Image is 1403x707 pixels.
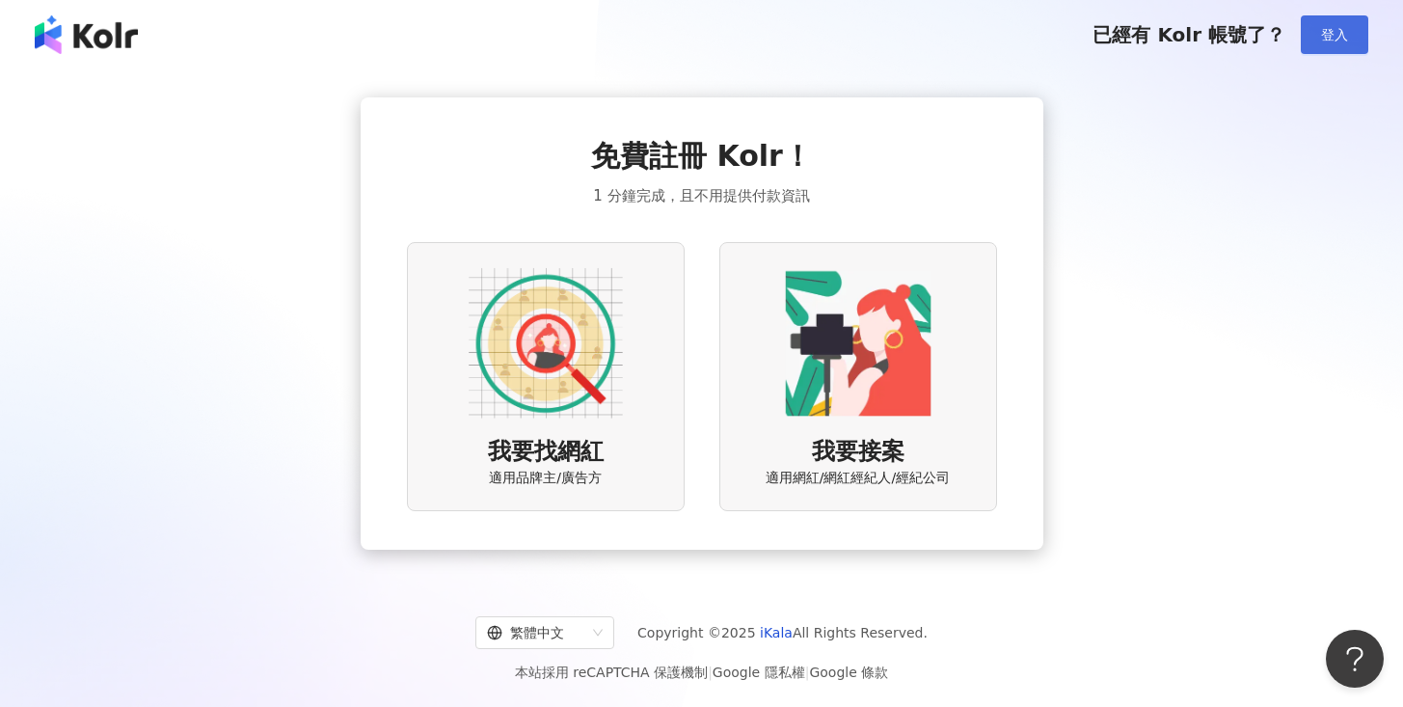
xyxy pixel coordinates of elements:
[708,665,713,680] span: |
[487,617,585,648] div: 繁體中文
[593,184,809,207] span: 1 分鐘完成，且不用提供付款資訊
[488,436,604,469] span: 我要找網紅
[812,436,904,469] span: 我要接案
[469,266,623,421] img: AD identity option
[1093,23,1285,46] span: 已經有 Kolr 帳號了？
[809,665,888,680] a: Google 條款
[766,469,950,488] span: 適用網紅/網紅經紀人/經紀公司
[713,665,805,680] a: Google 隱私權
[515,661,888,684] span: 本站採用 reCAPTCHA 保護機制
[805,665,810,680] span: |
[35,15,138,54] img: logo
[489,469,602,488] span: 適用品牌主/廣告方
[637,621,928,644] span: Copyright © 2025 All Rights Reserved.
[760,625,793,640] a: iKala
[781,266,935,421] img: KOL identity option
[1301,15,1368,54] button: 登入
[1326,630,1384,688] iframe: Help Scout Beacon - Open
[591,136,812,177] span: 免費註冊 Kolr！
[1321,27,1348,42] span: 登入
